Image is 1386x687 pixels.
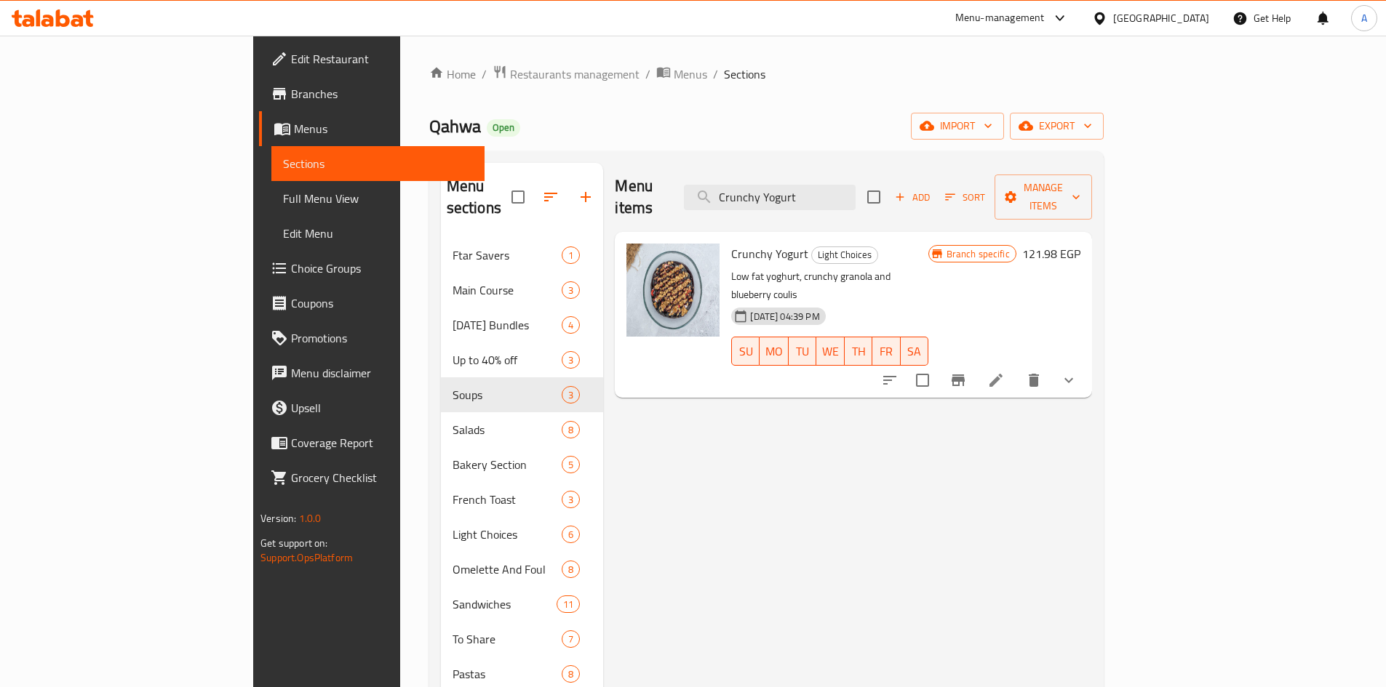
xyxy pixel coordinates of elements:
span: 8 [562,563,579,576]
span: FR [878,341,894,362]
span: Get support on: [260,534,327,553]
span: 4 [562,318,579,332]
div: items [562,351,580,369]
span: 3 [562,493,579,507]
span: Pastas [453,665,562,683]
span: SU [738,341,754,362]
span: Sort [945,189,985,206]
span: Sandwiches [453,595,557,613]
div: Menu-management [955,9,1045,27]
span: Bakery Section [453,456,562,473]
button: import [911,113,1004,140]
button: Manage items [995,174,1092,220]
a: Grocery Checklist [259,460,485,495]
img: Crunchy Yogurt [626,244,720,337]
span: Sort sections [533,180,568,214]
span: Version: [260,509,296,528]
div: Ramadan Bundles [453,316,562,334]
span: 6 [562,528,579,542]
span: Omelette And Foul [453,561,562,578]
div: Bakery Section5 [441,447,604,482]
li: / [713,65,718,83]
button: WE [816,337,845,366]
span: SA [907,341,923,362]
div: Light Choices [453,526,562,543]
div: French Toast3 [441,482,604,517]
span: Main Course [453,281,562,299]
span: import [923,117,992,135]
button: Branch-specific-item [941,363,976,398]
div: items [562,316,580,334]
span: 3 [562,284,579,297]
a: Choice Groups [259,251,485,286]
span: Ftar Savers [453,246,562,264]
button: Add section [568,180,603,214]
button: delete [1016,363,1051,398]
span: Select section [859,182,889,212]
button: show more [1051,363,1086,398]
a: Menus [656,65,707,84]
span: 1.0.0 [299,509,322,528]
button: Sort [941,186,989,209]
div: [GEOGRAPHIC_DATA] [1113,10,1209,26]
span: Promotions [291,329,473,347]
div: Omelette And Foul8 [441,552,604,587]
span: Choice Groups [291,260,473,277]
span: Edit Menu [283,225,473,242]
span: Edit Restaurant [291,50,473,68]
div: items [562,421,580,438]
span: Crunchy Yogurt [731,243,808,265]
span: Grocery Checklist [291,469,473,486]
span: WE [822,341,839,362]
span: To Share [453,630,562,648]
a: Coverage Report [259,425,485,460]
span: Coverage Report [291,434,473,451]
div: items [562,386,580,403]
svg: Show Choices [1060,371,1078,389]
div: Ftar Savers1 [441,238,604,273]
a: Branches [259,76,485,111]
a: Support.OpsPlatform [260,548,353,567]
a: Full Menu View [271,181,485,216]
button: TH [845,337,872,366]
span: Sections [283,155,473,172]
span: MO [765,341,783,362]
div: Main Course3 [441,273,604,308]
span: 11 [557,598,579,611]
span: Salads [453,421,562,438]
h2: Menu items [615,175,666,219]
span: French Toast [453,491,562,508]
button: SU [731,337,760,366]
div: Soups [453,386,562,403]
span: A [1361,10,1367,26]
button: TU [789,337,816,366]
span: Add item [889,186,936,209]
div: [DATE] Bundles4 [441,308,604,342]
p: Low fat yoghurt, crunchy granola and blueberry coulis [731,268,928,304]
div: items [562,526,580,543]
a: Edit Menu [271,216,485,251]
a: Sections [271,146,485,181]
span: Select all sections [503,182,533,212]
span: TU [794,341,811,362]
div: Up to 40% off3 [441,342,604,377]
div: items [562,665,580,683]
a: Restaurants management [493,65,640,84]
span: Sections [724,65,765,83]
button: sort-choices [872,363,907,398]
span: Restaurants management [510,65,640,83]
nav: breadcrumb [429,65,1104,84]
span: 5 [562,458,579,472]
div: items [562,561,580,578]
a: Menu disclaimer [259,355,485,390]
span: 7 [562,632,579,646]
a: Coupons [259,286,485,321]
span: Full Menu View [283,190,473,207]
